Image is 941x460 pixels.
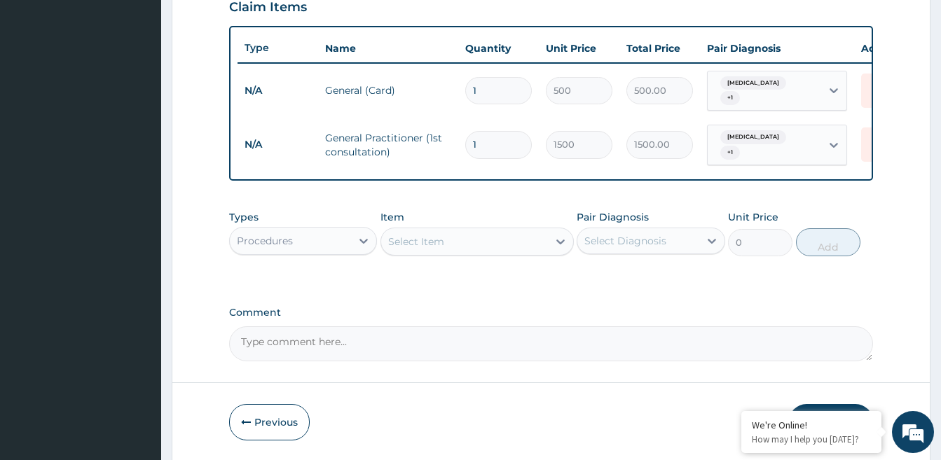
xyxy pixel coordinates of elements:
div: Minimize live chat window [230,7,263,41]
th: Total Price [619,34,700,62]
label: Unit Price [728,210,778,224]
button: Previous [229,404,310,440]
th: Actions [854,34,924,62]
td: General (Card) [318,76,458,104]
th: Unit Price [539,34,619,62]
th: Quantity [458,34,539,62]
img: d_794563401_company_1708531726252_794563401 [26,70,57,105]
div: We're Online! [752,419,871,431]
th: Pair Diagnosis [700,34,854,62]
label: Pair Diagnosis [577,210,649,224]
div: Select Item [388,235,444,249]
span: We're online! [81,139,193,281]
span: + 1 [720,146,740,160]
textarea: Type your message and hit 'Enter' [7,309,267,358]
span: [MEDICAL_DATA] [720,76,786,90]
div: Chat with us now [73,78,235,97]
label: Comment [229,307,873,319]
label: Item [380,210,404,224]
td: General Practitioner (1st consultation) [318,124,458,166]
span: + 1 [720,91,740,105]
div: Procedures [237,234,293,248]
td: N/A [238,78,318,104]
p: How may I help you today? [752,433,871,445]
button: Add [796,228,860,256]
td: N/A [238,132,318,158]
th: Type [238,35,318,61]
th: Name [318,34,458,62]
span: [MEDICAL_DATA] [720,130,786,144]
div: Select Diagnosis [584,234,666,248]
label: Types [229,211,259,223]
button: Submit [789,404,873,440]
